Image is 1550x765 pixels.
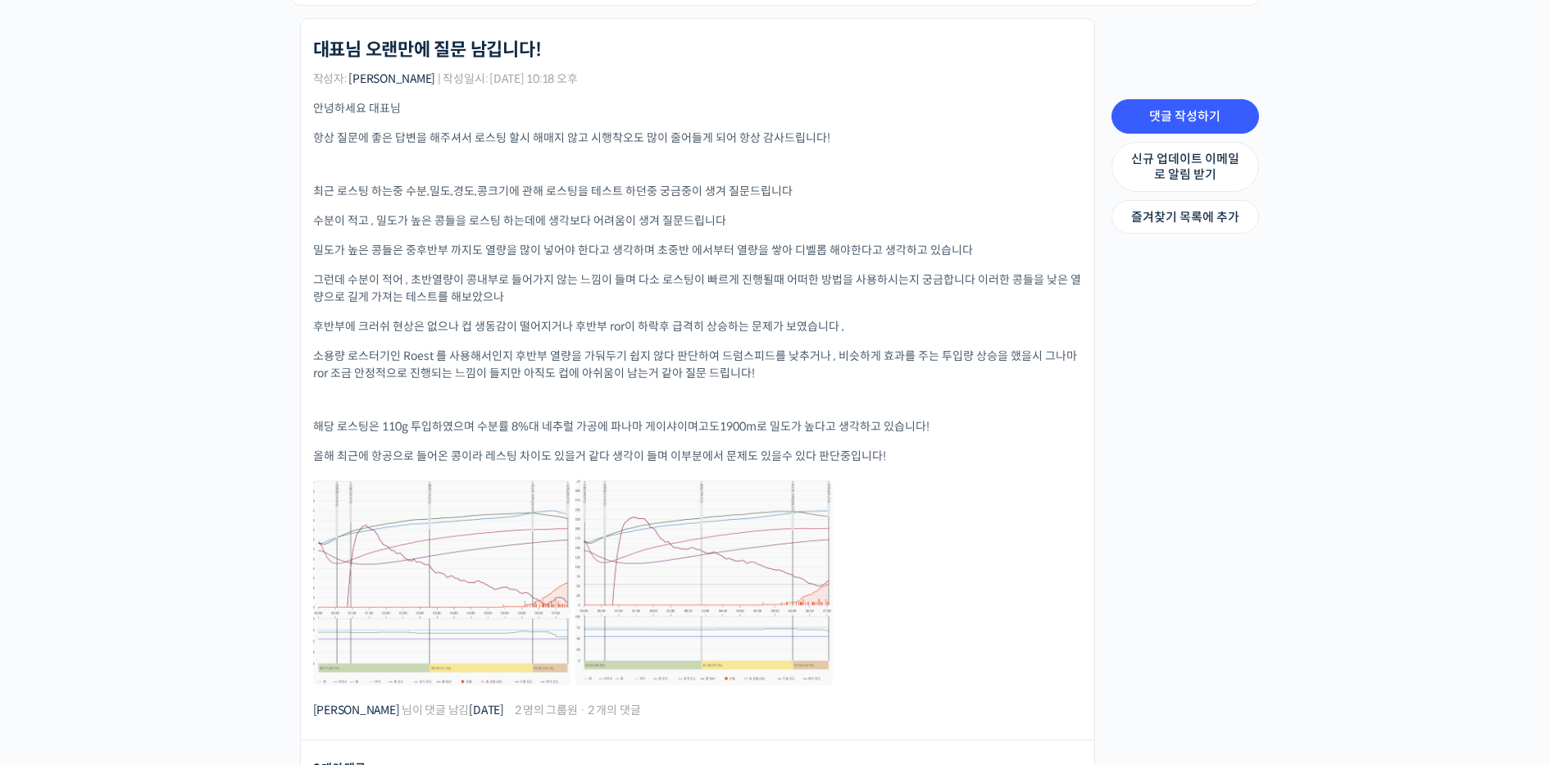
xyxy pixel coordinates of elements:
[313,703,400,717] a: [PERSON_NAME]
[588,704,640,716] span: 2 개의 댓글
[313,39,542,61] h1: 대표님 오랜만에 질문 남깁니다!
[1111,200,1259,235] a: 즐겨찾기 목록에 추가
[253,544,273,558] span: 설정
[52,544,61,558] span: 홈
[211,520,315,561] a: 설정
[348,71,435,86] a: [PERSON_NAME]
[313,418,1082,435] p: 해당 로스팅은 110g 투입하였으며 수분률 8%대 네추럴 가공에 파나마 게이샤이며고도1900m로 밀도가 높다고 생각하고 있습니다!
[313,448,1082,465] p: 올해 최근에 항공으로 들어온 콩이라 레스팅 차이도 있을거 같다 생각이 들며 이부분에서 문제도 있을수 있다 판단중입니다!
[150,545,170,558] span: 대화
[313,183,1082,200] p: 최근 로스팅 하는중 수분,밀도,경도,콩크기에 관해 로스팅을 테스트 하던중 궁금중이 생겨 질문드립니다
[313,73,578,84] span: 작성자: | 작성일시: [DATE] 10:18 오후
[1111,99,1259,134] a: 댓글 작성하기
[580,703,585,717] span: ·
[313,100,1082,117] p: 안녕하세요 대표님
[313,704,504,716] span: 님이 댓글 남김
[313,242,1082,259] p: 밀도가 높은 콩들은 중후반부 까지도 열량을 많이 넣어야 한다고 생각하며 초중반 에서부터 열량을 쌓아 디벨롭 해야한다고 생각하고 있습니다
[575,480,833,685] img: 20250810_221121
[313,212,1082,230] p: 수분이 적고 , 밀도가 높은 콩들을 로스팅 하는데에 생각보다 어려움이 생겨 질문드립니다
[313,271,1082,306] p: 그런데 수분이 적어 , 초반열량이 콩내부로 들어가지 않는 느낌이 들며 다소 로스팅이 빠르게 진행될때 어떠한 방법을 사용하시는지 궁금합니다 이러한 콩들을 낮은 열량으로 길게 가...
[108,520,211,561] a: 대화
[313,480,570,685] img: 20250810_221015
[313,348,1082,382] p: 소용량 로스터기인 Roest 를 사용해서인지 후반부 열량을 가둬두기 쉽지 않다 판단하여 드럼스피드를 낮추거나 , 비슷하게 효과를 주는 투입량 상승을 했을시 그나마 ror 조금...
[1111,142,1259,192] a: 신규 업데이트 이메일로 알림 받기
[313,318,1082,335] p: 후반부에 크러쉬 현상은 없으나 컵 생동감이 떨어지거나 후반부 ror이 하락후 급격히 상승하는 문제가 보였습니다 ,
[515,704,578,716] span: 2 명의 그룹원
[313,130,1082,147] p: 항상 질문에 좋은 답변을 해주셔서 로스팅 할시 해매지 않고 시행착오도 많이 줄어들게 되어 항상 감사드립니다!
[5,520,108,561] a: 홈
[469,703,504,717] a: [DATE]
